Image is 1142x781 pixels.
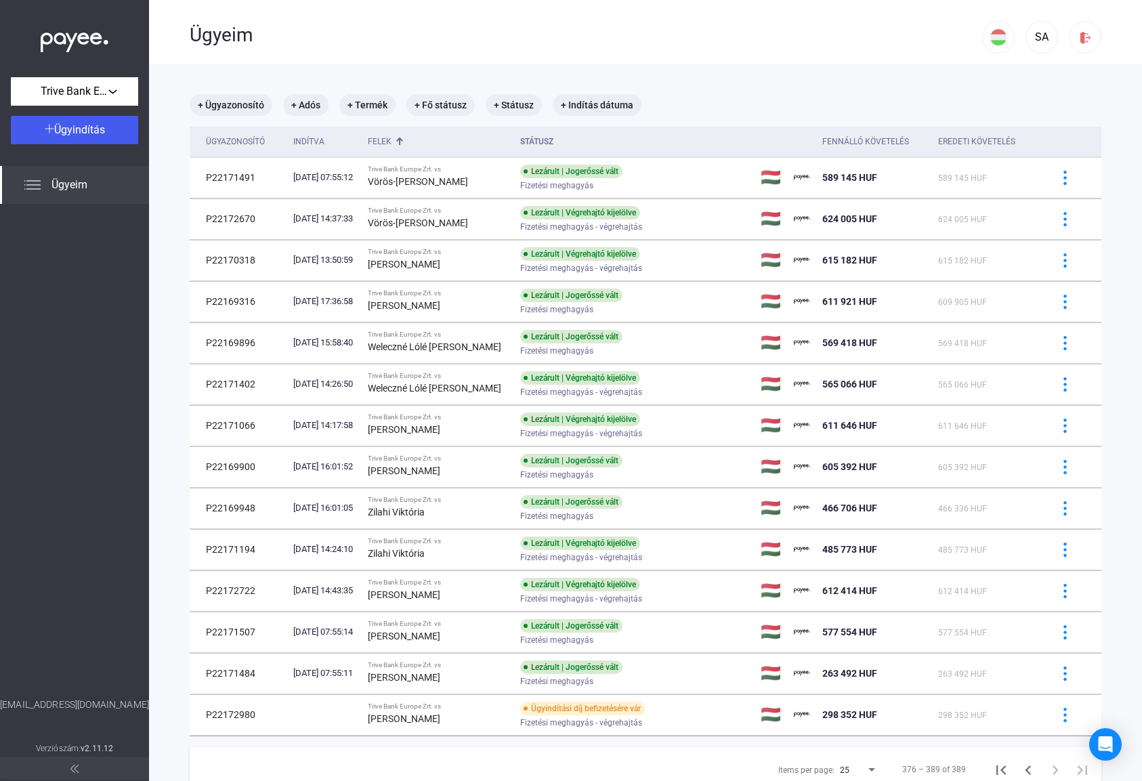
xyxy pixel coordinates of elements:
[515,127,755,157] th: Státusz
[755,612,788,652] td: 🇭🇺
[520,371,640,385] div: Lezárult | Végrehajtó kijelölve
[520,495,622,509] div: Lezárult | Jogerőssé vált
[938,545,987,555] span: 485 773 HUF
[206,133,265,150] div: Ügyazonosító
[190,157,288,198] td: P22171491
[293,171,357,184] div: [DATE] 07:55:12
[1051,205,1079,233] button: more-blue
[1051,246,1079,274] button: more-blue
[190,612,288,652] td: P22171507
[794,665,810,681] img: payee-logo
[755,529,788,570] td: 🇭🇺
[1069,21,1101,54] button: logout-red
[822,627,877,637] span: 577 554 HUF
[368,341,501,352] strong: Weleczné Lólé [PERSON_NAME]
[1058,171,1072,185] img: more-blue
[822,172,877,183] span: 589 145 HUF
[520,206,640,219] div: Lezárult | Végrehajtó kijelölve
[755,488,788,528] td: 🇭🇺
[778,762,834,778] div: Items per page:
[190,240,288,280] td: P22170318
[1058,460,1072,474] img: more-blue
[1051,329,1079,357] button: more-blue
[938,587,987,596] span: 612 414 HUF
[938,215,987,224] span: 624 005 HUF
[368,413,509,421] div: Trive Bank Europe Zrt. vs
[1078,30,1093,45] img: logout-red
[1025,21,1058,54] button: SA
[293,133,324,150] div: Indítva
[938,339,987,348] span: 569 418 HUF
[1058,625,1072,639] img: more-blue
[794,583,810,599] img: payee-logo
[368,702,509,711] div: Trive Bank Europe Zrt. vs
[520,702,645,715] div: Ügyindítási díj befizetésére vár
[368,548,425,559] strong: Zilahi Viktória
[938,297,987,307] span: 609 905 HUF
[520,578,640,591] div: Lezárult | Végrehajtó kijelölve
[794,376,810,392] img: payee-logo
[1030,29,1053,45] div: SA
[794,211,810,227] img: payee-logo
[982,21,1015,54] button: HU
[938,173,987,183] span: 589 145 HUF
[755,694,788,735] td: 🇭🇺
[902,761,966,778] div: 376 – 389 of 389
[368,578,509,587] div: Trive Bank Europe Zrt. vs
[822,420,877,431] span: 611 646 HUF
[755,405,788,446] td: 🇭🇺
[822,379,877,389] span: 565 066 HUF
[368,372,509,380] div: Trive Bank Europe Zrt. vs
[190,488,288,528] td: P22169948
[794,252,810,268] img: payee-logo
[486,94,542,116] mat-chip: + Státusz
[293,543,357,556] div: [DATE] 14:24:10
[553,94,641,116] mat-chip: + Indítás dátuma
[755,322,788,363] td: 🇭🇺
[45,124,54,133] img: plus-white.svg
[293,501,357,515] div: [DATE] 16:01:05
[339,94,396,116] mat-chip: + Termék
[1058,584,1072,598] img: more-blue
[54,123,105,136] span: Ügyindítás
[293,460,357,473] div: [DATE] 16:01:52
[755,570,788,611] td: 🇭🇺
[1051,618,1079,646] button: more-blue
[368,631,440,641] strong: [PERSON_NAME]
[938,463,987,472] span: 605 392 HUF
[190,322,288,363] td: P22169896
[1089,728,1122,761] div: Open Intercom Messenger
[190,529,288,570] td: P22171194
[822,503,877,513] span: 466 706 HUF
[1058,295,1072,309] img: more-blue
[368,661,509,669] div: Trive Bank Europe Zrt. vs
[520,591,642,607] span: Fizetési meghagyás - végrehajtás
[368,383,501,394] strong: Weleczné Lólé [PERSON_NAME]
[51,177,87,193] span: Ügyeim
[293,336,357,350] div: [DATE] 15:58:40
[1051,452,1079,481] button: more-blue
[1058,377,1072,392] img: more-blue
[368,165,509,173] div: Trive Bank Europe Zrt. vs
[822,213,877,224] span: 624 005 HUF
[520,343,593,359] span: Fizetési meghagyás
[190,94,272,116] mat-chip: + Ügyazonosító
[293,133,357,150] div: Indítva
[755,198,788,239] td: 🇭🇺
[794,541,810,557] img: payee-logo
[520,454,622,467] div: Lezárult | Jogerőssé vált
[293,377,357,391] div: [DATE] 14:26:50
[293,667,357,680] div: [DATE] 07:55:11
[990,29,1007,45] img: HU
[822,461,877,472] span: 605 392 HUF
[368,331,509,339] div: Trive Bank Europe Zrt. vs
[293,253,357,267] div: [DATE] 13:50:59
[11,116,138,144] button: Ügyindítás
[822,668,877,679] span: 263 492 HUF
[520,549,642,566] span: Fizetési meghagyás - végrehajtás
[1058,543,1072,557] img: more-blue
[822,709,877,720] span: 298 352 HUF
[822,337,877,348] span: 569 418 HUF
[1051,370,1079,398] button: more-blue
[11,77,138,106] button: Trive Bank Europe Zrt.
